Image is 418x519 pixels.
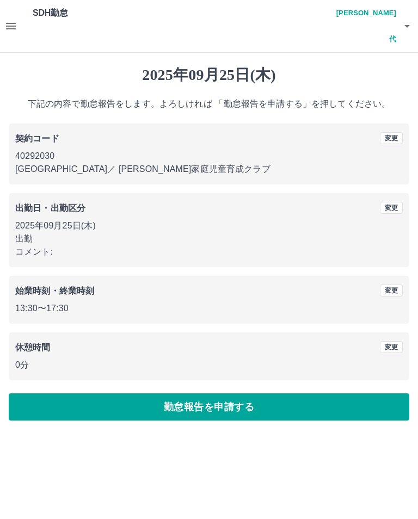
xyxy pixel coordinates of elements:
p: 40292030 [15,150,403,163]
button: 変更 [380,285,403,296]
button: 変更 [380,132,403,144]
p: 下記の内容で勤怠報告をします。よろしければ 「勤怠報告を申請する」を押してください。 [9,97,409,110]
button: 勤怠報告を申請する [9,393,409,421]
p: コメント: [15,245,403,258]
b: 休憩時間 [15,343,51,352]
button: 変更 [380,341,403,353]
p: 出勤 [15,232,403,245]
b: 始業時刻・終業時刻 [15,286,94,295]
p: [GEOGRAPHIC_DATA] ／ [PERSON_NAME]家庭児童育成クラブ [15,163,403,176]
button: 変更 [380,202,403,214]
p: 2025年09月25日(木) [15,219,403,232]
h1: 2025年09月25日(木) [9,66,409,84]
b: 契約コード [15,134,59,143]
p: 0分 [15,359,403,372]
b: 出勤日・出勤区分 [15,203,85,213]
p: 13:30 〜 17:30 [15,302,403,315]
